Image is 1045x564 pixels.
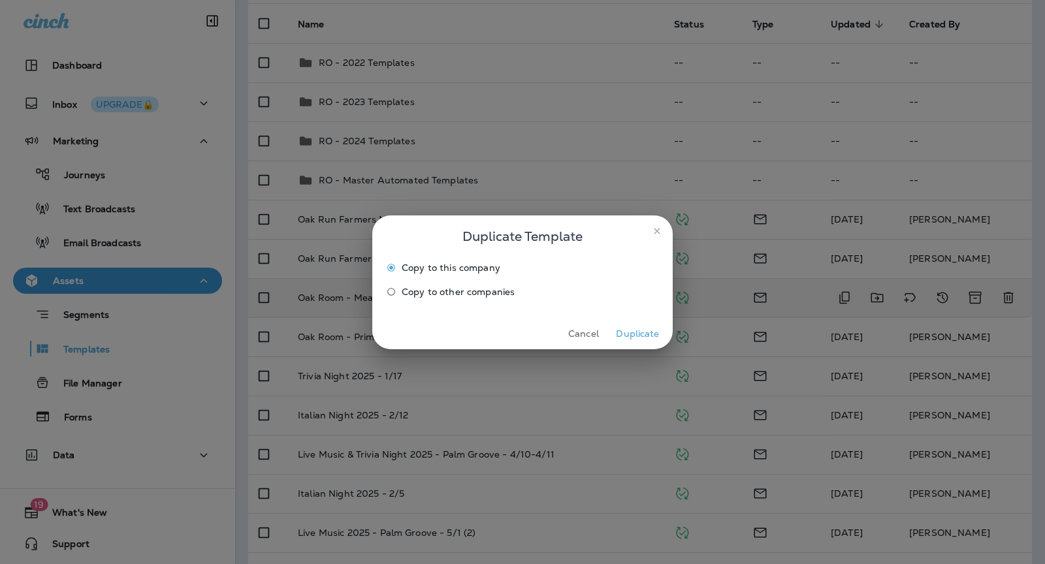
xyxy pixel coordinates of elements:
button: close [647,221,667,242]
span: Copy to this company [402,262,500,273]
button: Duplicate [613,324,662,344]
span: Duplicate Template [462,226,583,247]
button: Cancel [559,324,608,344]
span: Copy to other companies [402,287,515,297]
